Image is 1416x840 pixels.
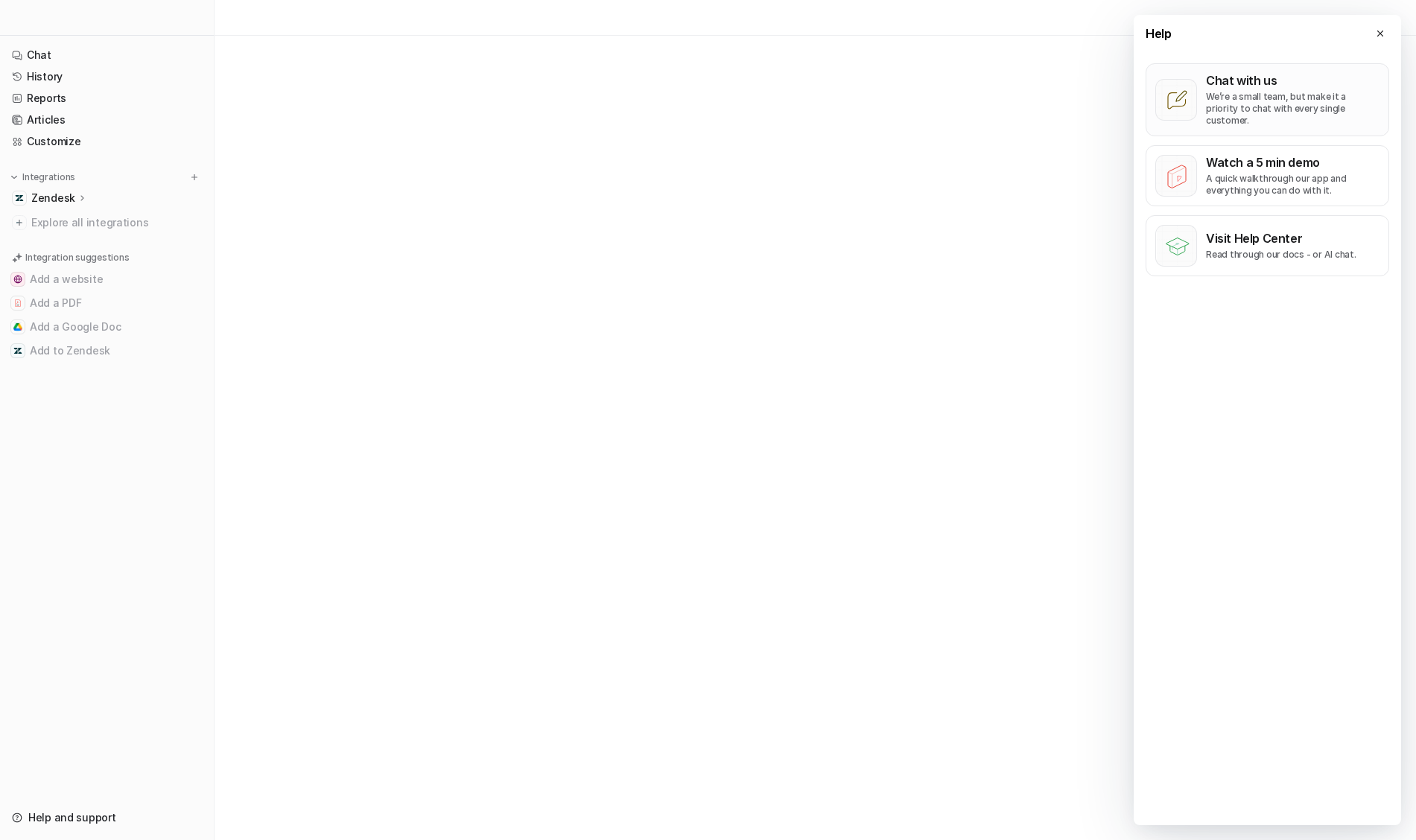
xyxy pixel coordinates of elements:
span: Explore all integrations [31,211,202,235]
p: Integration suggestions [25,251,129,264]
button: Integrations [6,170,80,185]
button: Add a Google DocAdd a Google Doc [6,315,208,339]
a: Explore all integrations [6,212,208,233]
p: We’re a small team, but make it a priority to chat with every single customer. [1206,91,1380,127]
p: Chat with us [1206,73,1380,88]
img: expand menu [9,172,19,182]
p: Read through our docs - or AI chat. [1206,249,1356,261]
img: menu_add.svg [189,172,200,182]
img: Zendesk [15,194,24,203]
a: Chat [6,45,208,66]
img: Add to Zendesk [13,346,22,355]
button: Visit Help CenterRead through our docs - or AI chat. [1146,215,1389,276]
button: Add a websiteAdd a website [6,267,208,291]
a: Help and support [6,807,208,828]
button: Chat with usWe’re a small team, but make it a priority to chat with every single customer. [1146,63,1389,136]
img: Add a PDF [13,299,22,308]
img: explore all integrations [12,215,27,230]
button: Add a PDFAdd a PDF [6,291,208,315]
button: Watch a 5 min demoA quick walkthrough our app and everything you can do with it. [1146,145,1389,206]
p: Integrations [22,171,75,183]
p: A quick walkthrough our app and everything you can do with it. [1206,173,1380,197]
a: History [6,66,208,87]
span: Help [1146,25,1171,42]
p: Watch a 5 min demo [1206,155,1380,170]
img: Add a website [13,275,22,284]
img: Add a Google Doc [13,322,22,331]
a: Reports [6,88,208,109]
button: Add to ZendeskAdd to Zendesk [6,339,208,363]
p: Visit Help Center [1206,231,1356,246]
a: Customize [6,131,208,152]
p: Zendesk [31,191,75,206]
a: Articles [6,109,208,130]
